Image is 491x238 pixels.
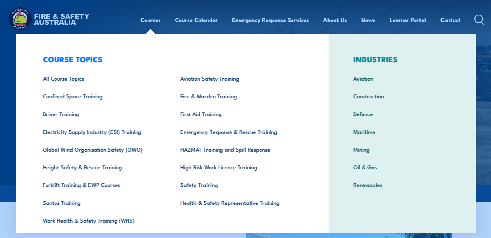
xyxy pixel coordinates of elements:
a: Emergency Response & Rescue Training [170,123,308,140]
a: Safety Training [170,176,308,193]
h3: COURSE TOPICS [33,55,308,64]
a: Learner Portal [390,11,426,28]
a: Contact [440,11,461,28]
a: About Us [323,11,347,28]
a: Mining [343,140,461,158]
a: Aviation [343,69,461,87]
a: Courses [140,11,161,28]
a: Aviation Safety Training [170,69,308,87]
a: All Course Topics [33,69,170,87]
a: Fire & Warden Training [170,87,308,105]
a: Global Wind Organisation Safety (GWO) [33,140,170,158]
a: Forklift Training & EWP Courses [33,176,170,193]
a: Course Calendar [175,11,218,28]
a: Construction [343,87,461,105]
a: Work Health & Safety Training (WHS) [33,211,170,229]
a: Driver Training [33,105,170,123]
a: Emergency Response Services [232,11,309,28]
a: High Risk Work Licence Training [170,158,308,176]
a: Health & Safety Representative Training [170,193,308,211]
h3: INDUSTRIES [343,55,461,64]
a: Oil & Gas [343,158,461,176]
a: Defence [343,105,461,123]
a: First Aid Training [170,105,308,123]
a: Confined Space Training [33,87,170,105]
a: HAZMAT Training and Spill Response [170,140,308,158]
a: Santos Training [33,193,170,211]
a: News [361,11,375,28]
a: Renewables [343,176,461,193]
a: Height Safety & Rescue Training [33,158,170,176]
a: Electricity Supply Industry (ESI) Training [33,123,170,140]
a: Maritime [343,123,461,140]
